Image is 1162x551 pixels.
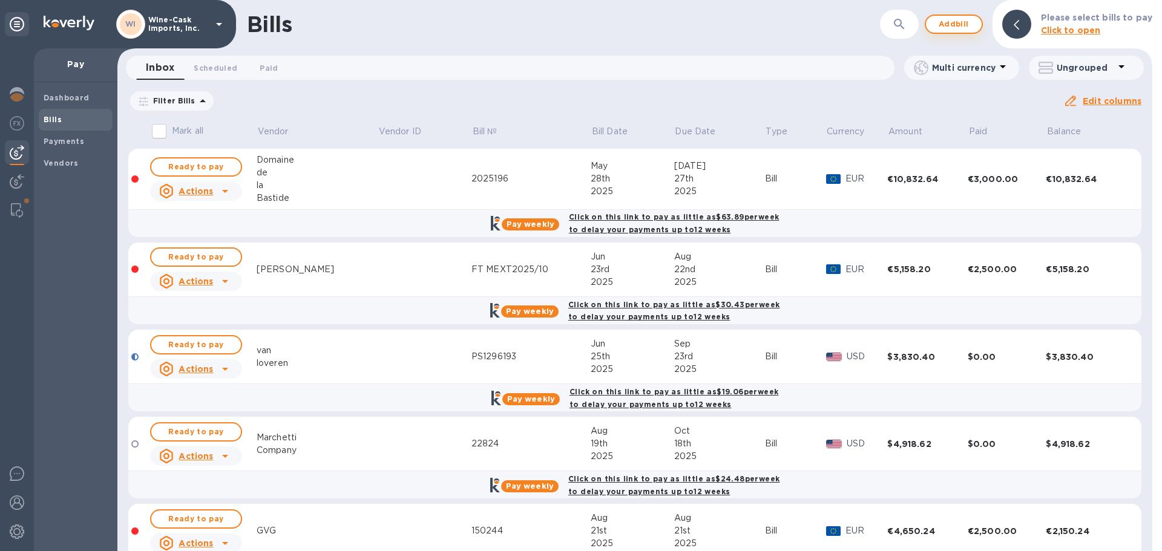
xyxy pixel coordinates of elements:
span: Type [766,125,803,138]
button: Ready to pay [150,509,242,529]
div: 23rd [591,263,674,276]
b: Bills [44,115,62,124]
div: Aug [591,425,674,437]
p: Currency [827,125,864,138]
div: €5,158.20 [1046,263,1126,275]
div: €10,832.64 [1046,173,1126,185]
div: Bill [765,524,826,537]
div: Bastide [257,192,378,204]
b: Pay weekly [507,394,555,403]
span: Bill Date [592,125,643,138]
p: USD [847,350,887,363]
div: 23rd [674,350,765,363]
img: Logo [44,16,94,30]
u: Actions [179,364,213,374]
div: 2025 [591,363,674,376]
div: €2,150.24 [1046,525,1126,537]
div: 2025196 [471,172,591,185]
div: loveren [257,357,378,370]
div: May [591,160,674,172]
p: Ungrouped [1057,62,1114,74]
div: 19th [591,437,674,450]
u: Actions [179,186,213,196]
p: Filter Bills [148,96,195,106]
div: $3,830.40 [1046,351,1126,363]
span: Balance [1047,125,1097,138]
p: Vendor [258,125,289,138]
div: GVG [257,524,378,537]
img: USD [826,353,842,361]
button: Ready to pay [150,335,242,354]
b: Click on this link to pay as little as $63.89 per week to delay your payments up to 12 weeks [569,212,779,234]
div: $4,918.62 [1046,438,1126,450]
p: Wine-Cask Imports, Inc. [148,16,209,33]
div: Jun [591,250,674,263]
div: 21st [674,524,765,537]
div: la [257,179,378,192]
b: Click on this link to pay as little as $24.48 per week to delay your payments up to 12 weeks [568,474,780,496]
div: 28th [591,172,674,185]
p: Type [766,125,787,138]
span: Inbox [146,59,174,76]
p: Due Date [675,125,715,138]
div: 150244 [471,524,591,537]
p: Balance [1047,125,1081,138]
u: Actions [179,538,213,548]
div: Marchetti [257,431,378,444]
div: €4,650.24 [887,525,967,537]
div: [DATE] [674,160,765,172]
div: 2025 [591,185,674,198]
h1: Bills [247,11,292,37]
b: Click on this link to pay as little as $30.43 per week to delay your payments up to 12 weeks [568,300,780,322]
div: Aug [674,250,765,263]
div: 22nd [674,263,765,276]
span: Add bill [936,17,972,31]
u: Actions [179,276,213,286]
p: Pay [44,58,108,70]
div: Company [257,444,378,457]
div: 18th [674,437,765,450]
div: $3,830.40 [887,351,967,363]
span: Vendor ID [379,125,437,138]
button: Addbill [925,15,983,34]
span: Bill № [473,125,513,138]
p: Multi currency [932,62,996,74]
button: Ready to pay [150,157,242,177]
div: €5,158.20 [887,263,967,275]
p: EUR [845,263,888,276]
span: Ready to pay [161,160,231,174]
div: Bill [765,437,826,450]
div: €3,000.00 [968,173,1046,185]
div: 21st [591,524,674,537]
u: Actions [179,451,213,461]
b: Pay weekly [506,307,554,316]
p: Amount [888,125,922,138]
div: Domaine [257,154,378,166]
b: Click to open [1041,25,1101,35]
div: €2,500.00 [968,263,1046,275]
div: Sep [674,337,765,350]
b: Pay weekly [507,220,554,229]
p: Mark all [172,125,203,137]
span: Ready to pay [161,512,231,526]
div: 2025 [591,276,674,289]
div: €2,500.00 [968,525,1046,537]
button: Ready to pay [150,247,242,267]
div: Aug [674,512,765,524]
span: Paid [260,62,278,74]
span: Due Date [675,125,731,138]
b: Vendors [44,158,79,168]
div: 2025 [674,185,765,198]
div: [PERSON_NAME] [257,263,378,276]
p: EUR [845,524,888,537]
p: Paid [969,125,988,138]
div: Aug [591,512,674,524]
p: USD [847,437,887,450]
img: USD [826,440,842,448]
div: €10,832.64 [887,173,967,185]
div: Oct [674,425,765,437]
div: Bill [765,172,826,185]
span: Amount [888,125,938,138]
p: Bill № [473,125,497,138]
